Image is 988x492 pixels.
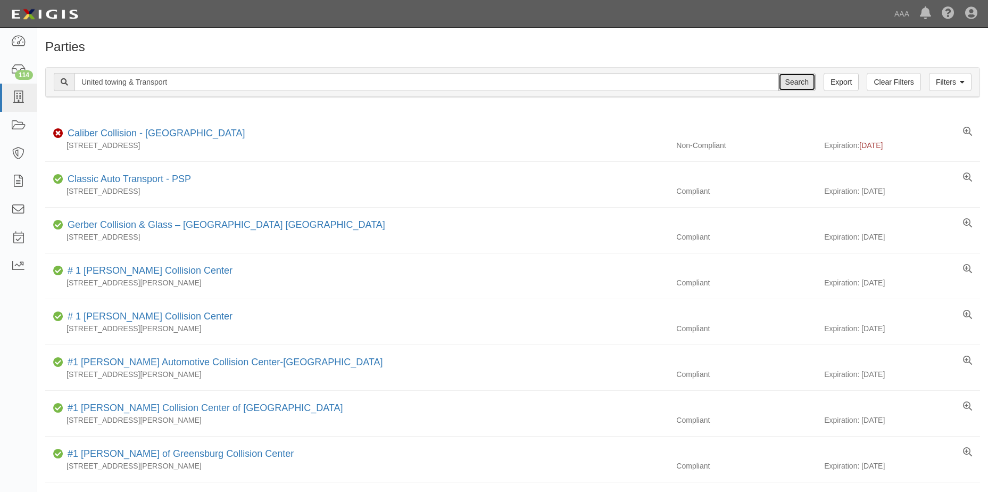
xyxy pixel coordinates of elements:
[63,264,233,278] div: # 1 Cochran Collision Center
[668,415,824,425] div: Compliant
[824,73,859,91] a: Export
[53,313,63,321] i: Compliant
[963,264,972,275] a: View results summary
[53,130,63,137] i: Non-Compliant
[668,232,824,242] div: Compliant
[68,311,233,322] a: # 1 [PERSON_NAME] Collision Center
[963,447,972,458] a: View results summary
[68,357,383,367] a: #1 [PERSON_NAME] Automotive Collision Center-[GEOGRAPHIC_DATA]
[68,128,245,138] a: Caliber Collision - [GEOGRAPHIC_DATA]
[824,186,980,196] div: Expiration: [DATE]
[8,5,81,24] img: logo-5460c22ac91f19d4615b14bd174203de0afe785f0fc80cf4dbbc73dc1793850b.png
[63,310,233,324] div: # 1 Cochran Collision Center
[45,232,668,242] div: [STREET_ADDRESS]
[668,461,824,471] div: Compliant
[668,140,824,151] div: Non-Compliant
[68,265,233,276] a: # 1 [PERSON_NAME] Collision Center
[53,405,63,412] i: Compliant
[63,356,383,370] div: #1 Cochran Automotive Collision Center-Monroeville
[68,448,294,459] a: #1 [PERSON_NAME] of Greensburg Collision Center
[45,323,668,334] div: [STREET_ADDRESS][PERSON_NAME]
[53,176,63,183] i: Compliant
[45,369,668,380] div: [STREET_ADDRESS][PERSON_NAME]
[867,73,920,91] a: Clear Filters
[53,450,63,458] i: Compliant
[45,277,668,288] div: [STREET_ADDRESS][PERSON_NAME]
[15,70,33,80] div: 114
[668,369,824,380] div: Compliant
[63,173,191,186] div: Classic Auto Transport - PSP
[963,218,972,229] a: View results summary
[63,401,343,415] div: #1 Cochran Collision Center of Greensburg
[45,461,668,471] div: [STREET_ADDRESS][PERSON_NAME]
[889,3,915,24] a: AAA
[68,219,385,230] a: Gerber Collision & Glass – [GEOGRAPHIC_DATA] [GEOGRAPHIC_DATA]
[929,73,972,91] a: Filters
[63,127,245,141] div: Caliber Collision - Gainesville
[45,186,668,196] div: [STREET_ADDRESS]
[53,222,63,229] i: Compliant
[63,447,294,461] div: #1 Cochran of Greensburg Collision Center
[68,174,191,184] a: Classic Auto Transport - PSP
[45,415,668,425] div: [STREET_ADDRESS][PERSON_NAME]
[74,73,779,91] input: Search
[963,127,972,137] a: View results summary
[859,141,883,150] span: [DATE]
[824,369,980,380] div: Expiration: [DATE]
[963,173,972,183] a: View results summary
[824,232,980,242] div: Expiration: [DATE]
[963,356,972,366] a: View results summary
[824,277,980,288] div: Expiration: [DATE]
[68,403,343,413] a: #1 [PERSON_NAME] Collision Center of [GEOGRAPHIC_DATA]
[824,415,980,425] div: Expiration: [DATE]
[668,186,824,196] div: Compliant
[942,7,954,20] i: Help Center - Complianz
[53,359,63,366] i: Compliant
[53,267,63,275] i: Compliant
[45,40,980,54] h1: Parties
[963,310,972,321] a: View results summary
[824,461,980,471] div: Expiration: [DATE]
[668,323,824,334] div: Compliant
[824,323,980,334] div: Expiration: [DATE]
[824,140,980,151] div: Expiration:
[778,73,816,91] input: Search
[63,218,385,232] div: Gerber Collision & Glass – Houston Brighton
[45,140,668,151] div: [STREET_ADDRESS]
[668,277,824,288] div: Compliant
[963,401,972,412] a: View results summary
